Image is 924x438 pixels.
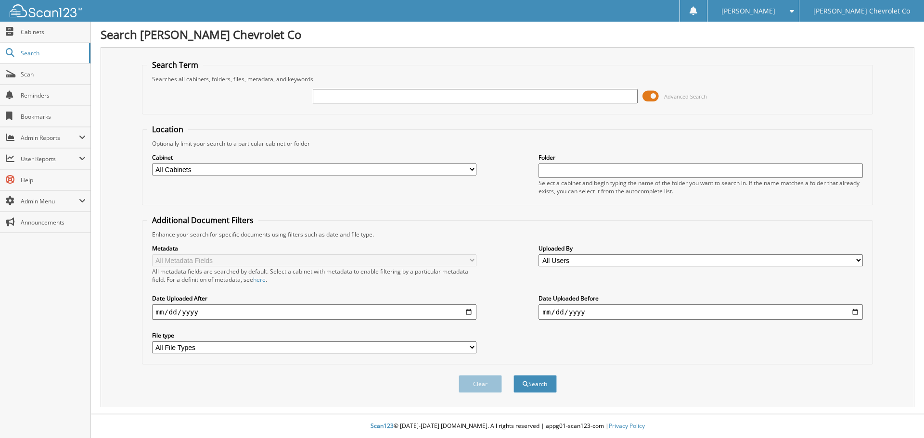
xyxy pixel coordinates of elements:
[21,155,79,163] span: User Reports
[539,179,863,195] div: Select a cabinet and begin typing the name of the folder you want to search in. If the name match...
[459,375,502,393] button: Clear
[539,304,863,320] input: end
[21,197,79,205] span: Admin Menu
[21,176,86,184] span: Help
[813,8,910,14] span: [PERSON_NAME] Chevrolet Co
[539,153,863,162] label: Folder
[152,153,476,162] label: Cabinet
[539,244,863,252] label: Uploaded By
[664,93,707,100] span: Advanced Search
[253,275,266,284] a: here
[539,294,863,302] label: Date Uploaded Before
[10,4,82,17] img: scan123-logo-white.svg
[147,230,868,238] div: Enhance your search for specific documents using filters such as date and file type.
[152,294,476,302] label: Date Uploaded After
[147,215,258,225] legend: Additional Document Filters
[513,375,557,393] button: Search
[21,218,86,226] span: Announcements
[152,267,476,284] div: All metadata fields are searched by default. Select a cabinet with metadata to enable filtering b...
[152,331,476,339] label: File type
[101,26,914,42] h1: Search [PERSON_NAME] Chevrolet Co
[147,124,188,135] legend: Location
[21,49,84,57] span: Search
[147,60,203,70] legend: Search Term
[147,139,868,148] div: Optionally limit your search to a particular cabinet or folder
[21,28,86,36] span: Cabinets
[21,91,86,100] span: Reminders
[21,113,86,121] span: Bookmarks
[152,244,476,252] label: Metadata
[152,304,476,320] input: start
[147,75,868,83] div: Searches all cabinets, folders, files, metadata, and keywords
[721,8,775,14] span: [PERSON_NAME]
[21,70,86,78] span: Scan
[91,414,924,438] div: © [DATE]-[DATE] [DOMAIN_NAME]. All rights reserved | appg01-scan123-com |
[609,422,645,430] a: Privacy Policy
[371,422,394,430] span: Scan123
[21,134,79,142] span: Admin Reports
